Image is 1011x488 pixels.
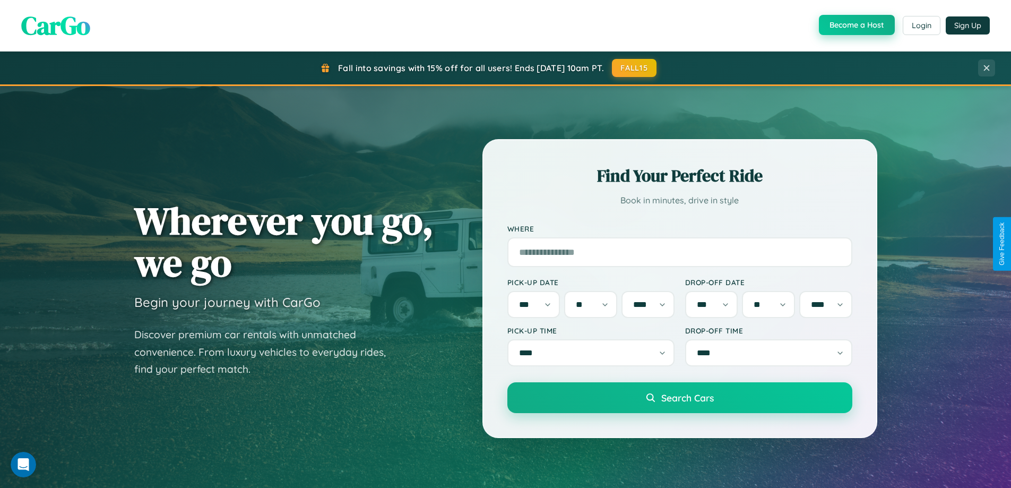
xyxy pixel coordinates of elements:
span: Search Cars [661,392,714,404]
label: Drop-off Time [685,326,852,335]
h3: Begin your journey with CarGo [134,294,321,310]
span: CarGo [21,8,90,43]
button: FALL15 [612,59,656,77]
h1: Wherever you go, we go [134,200,434,284]
iframe: Intercom live chat [11,452,36,477]
h2: Find Your Perfect Ride [507,164,852,187]
div: Give Feedback [998,222,1006,266]
label: Where [507,224,852,233]
button: Search Cars [507,382,852,413]
p: Book in minutes, drive in style [507,193,852,208]
label: Pick-up Time [507,326,675,335]
label: Drop-off Date [685,278,852,287]
span: Fall into savings with 15% off for all users! Ends [DATE] 10am PT. [338,63,604,73]
button: Become a Host [819,15,895,35]
p: Discover premium car rentals with unmatched convenience. From luxury vehicles to everyday rides, ... [134,326,400,378]
button: Sign Up [946,16,990,35]
label: Pick-up Date [507,278,675,287]
button: Login [903,16,940,35]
